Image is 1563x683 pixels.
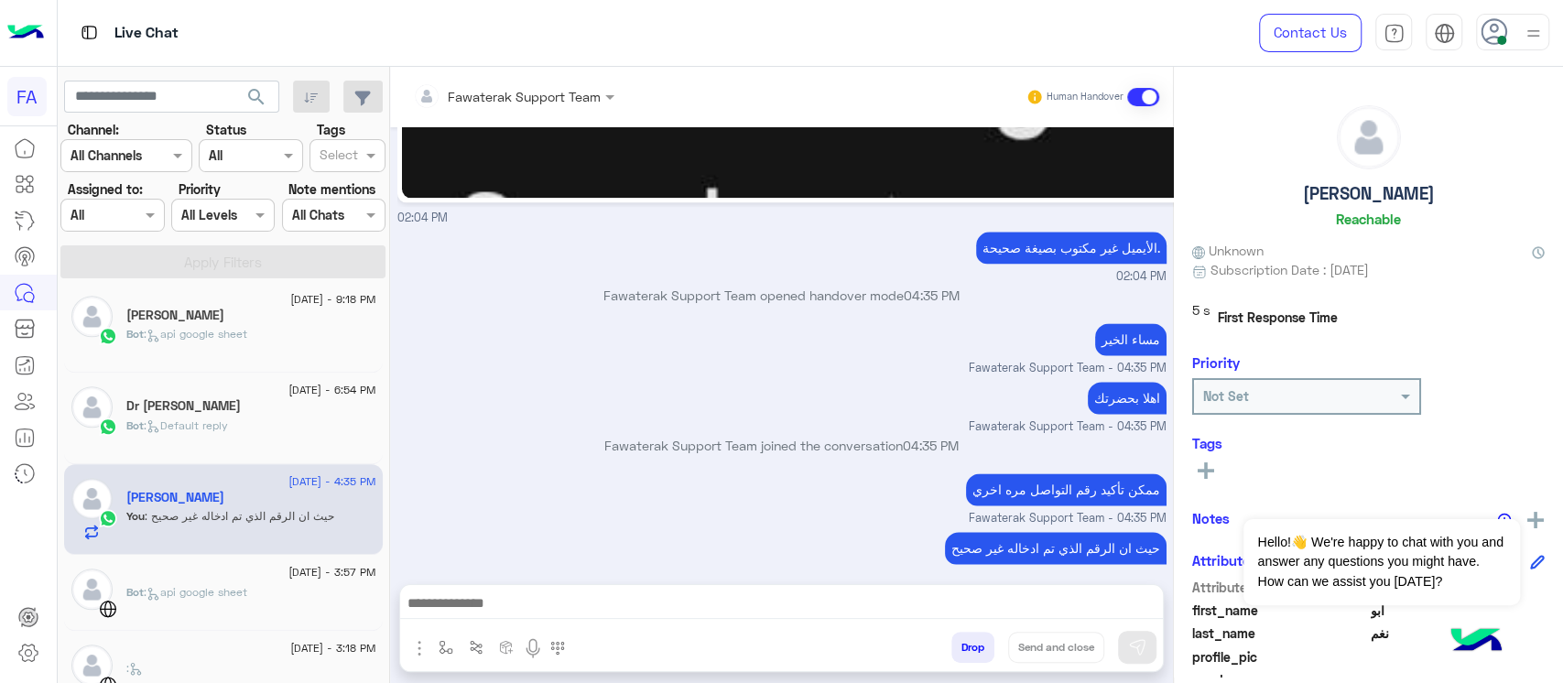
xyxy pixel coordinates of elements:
img: WebChat [99,600,117,618]
span: Unknown [1192,241,1264,260]
label: Note mentions [288,179,375,199]
span: Hello!👋 We're happy to chat with you and answer any questions you might have. How can we assist y... [1243,519,1519,605]
button: create order [492,632,522,662]
h5: Ez Alfnan [126,308,224,323]
img: tab [1434,23,1455,44]
span: [DATE] - 3:57 PM [288,564,375,580]
div: Select [317,145,358,168]
img: send voice note [522,637,544,659]
h5: ابو نغم [126,490,224,505]
img: create order [499,640,514,655]
img: defaultAdmin.png [71,386,113,428]
button: search [234,81,279,120]
h6: Tags [1192,435,1545,451]
span: 02:04 PM [397,211,448,224]
div: FA [7,77,47,116]
span: [DATE] - 6:54 PM [288,382,375,398]
p: 24/8/2025, 4:35 PM [966,473,1167,505]
span: حيث ان الرقم الذي تم ادخاله غير صحيح [145,509,334,523]
img: add [1527,512,1544,528]
h5: Dr Soliman Nabil [126,398,241,414]
img: defaultAdmin.png [71,478,113,519]
span: : [126,661,143,675]
label: Assigned to: [68,179,143,199]
label: Tags [317,120,345,139]
span: 02:04 PM [1116,268,1167,286]
span: نغم [1371,623,1546,643]
span: [DATE] - 3:18 PM [290,640,375,656]
label: Priority [179,179,221,199]
span: Bot [126,327,144,341]
a: Contact Us [1259,14,1362,52]
span: Fawaterak Support Team - 04:35 PM [969,510,1167,527]
span: 04:35 PM [904,287,960,303]
span: [DATE] - 9:18 PM [290,291,375,308]
button: Send and close [1008,632,1104,663]
img: Trigger scenario [469,640,483,655]
img: tab [1384,23,1405,44]
h5: [PERSON_NAME] [1303,183,1435,204]
span: Bot [126,585,144,599]
button: select flow [431,632,461,662]
p: 24/8/2025, 4:35 PM [945,532,1167,564]
span: Subscription Date : [DATE] [1210,260,1369,279]
a: tab [1375,14,1412,52]
button: Apply Filters [60,245,385,278]
h6: Notes [1192,510,1230,526]
span: profile_pic [1192,647,1367,667]
span: : Default reply [144,418,228,432]
span: Fawaterak Support Team - 04:35 PM [969,360,1167,377]
p: Live Chat [114,21,179,46]
h6: Attributes [1192,552,1257,569]
img: defaultAdmin.png [71,296,113,337]
img: tab [78,21,101,44]
p: 24/8/2025, 4:35 PM [1095,323,1167,355]
span: ابو [1371,601,1546,620]
label: Status [206,120,246,139]
img: WhatsApp [99,327,117,345]
span: First Response Time [1218,308,1338,327]
img: send message [1128,638,1146,656]
span: : api google sheet [144,327,247,341]
span: You [126,509,145,523]
small: Human Handover [1047,90,1123,104]
span: search [245,86,267,108]
img: select flow [439,640,453,655]
span: Fawaterak Support Team - 04:35 PM [969,418,1167,436]
img: WhatsApp [99,509,117,527]
label: Channel: [68,120,119,139]
img: make a call [550,641,565,656]
p: Fawaterak Support Team joined the conversation [397,436,1167,455]
img: send attachment [408,637,430,659]
span: first_name [1192,601,1367,620]
span: 5 s [1192,300,1210,333]
img: WhatsApp [99,417,117,436]
img: defaultAdmin.png [1338,106,1400,168]
img: hulul-logo.png [1444,610,1508,674]
img: profile [1522,22,1545,45]
span: last_name [1192,623,1367,643]
h6: Reachable [1336,211,1401,227]
img: defaultAdmin.png [71,569,113,610]
span: [DATE] - 4:35 PM [288,473,375,490]
p: 24/8/2025, 4:35 PM [1088,382,1167,414]
span: 04:35 PM [903,438,959,453]
span: Bot [126,418,144,432]
button: Drop [951,632,994,663]
span: : api google sheet [144,585,247,599]
p: Fawaterak Support Team opened handover mode [397,286,1167,305]
h6: Priority [1192,354,1240,371]
p: 24/8/2025, 2:04 PM [976,232,1167,264]
button: Trigger scenario [461,632,492,662]
span: Attribute Name [1192,578,1367,597]
img: Logo [7,14,44,52]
